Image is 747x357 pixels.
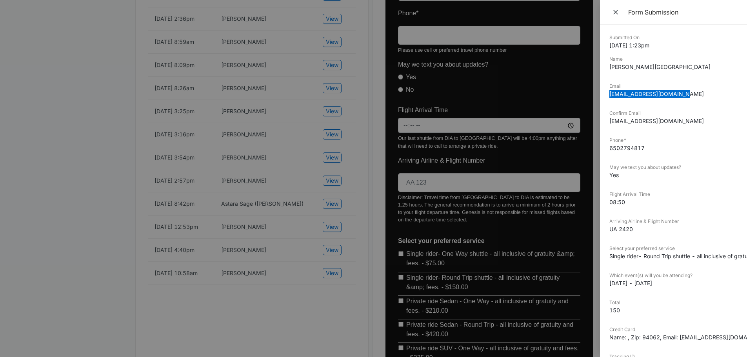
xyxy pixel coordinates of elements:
[609,56,738,63] dt: Name
[609,279,738,287] dd: [DATE] - [DATE]
[609,164,738,171] dt: May we text you about updates?
[609,198,738,206] dd: 08:50
[609,299,738,306] dt: Total
[609,137,738,144] dt: Phone*
[609,144,738,152] dd: 6502794817
[609,63,738,71] dd: [PERSON_NAME][GEOGRAPHIC_DATA]
[609,333,738,341] dd: Name: , Zip: 94062, Email: [EMAIL_ADDRESS][DOMAIN_NAME], Customer Id: cus_TEJyUN9sPY8xEq, Payment...
[609,83,738,90] dt: Email
[609,272,738,279] dt: Which event(s) will you be attending?
[609,6,623,18] button: Close
[612,7,621,18] span: Close
[609,41,738,49] dd: [DATE] 1:23pm
[628,8,738,16] div: Form Submission
[609,90,738,98] dd: [EMAIL_ADDRESS][DOMAIN_NAME]
[609,110,738,117] dt: Confirm Email
[609,218,738,225] dt: Arriving Airline & Flight Number
[609,225,738,233] dd: UA 2420
[609,252,738,260] dd: Single rider- Round Trip shuttle - all inclusive of gratuity &amp; fees.
[8,216,16,225] label: No
[609,191,738,198] dt: Flight Arrival Time
[609,34,738,41] dt: Submitted On
[609,171,738,179] dd: Yes
[609,306,738,314] dd: 150
[609,117,738,125] dd: [EMAIL_ADDRESS][DOMAIN_NAME]
[609,326,738,333] dt: Credit Card
[8,203,18,212] label: Yes
[609,245,738,252] dt: Select your preferred service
